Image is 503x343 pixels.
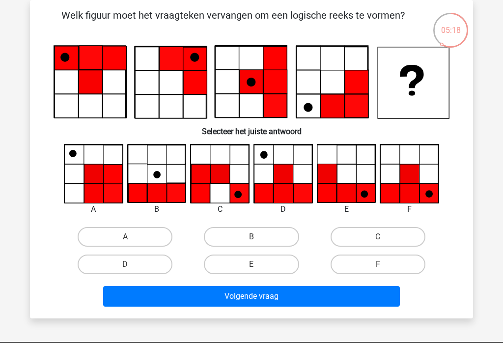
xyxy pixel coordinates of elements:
div: E [309,203,384,215]
div: D [246,203,320,215]
button: Volgende vraag [103,286,400,307]
label: F [331,255,425,274]
label: E [204,255,299,274]
div: A [56,203,131,215]
label: B [204,227,299,247]
label: A [78,227,172,247]
div: B [120,203,194,215]
div: F [372,203,447,215]
div: C [183,203,257,215]
label: D [78,255,172,274]
div: 05:18 [432,12,469,36]
h6: Selecteer het juiste antwoord [46,119,457,136]
label: C [331,227,425,247]
p: Welk figuur moet het vraagteken vervangen om een logische reeks te vormen? [46,8,420,37]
